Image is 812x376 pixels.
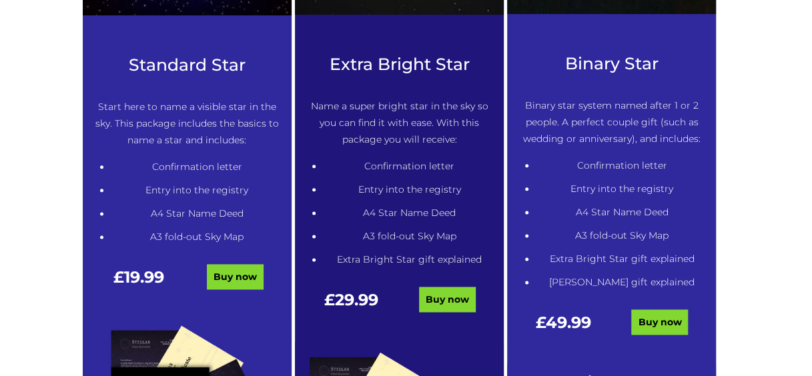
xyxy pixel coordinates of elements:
[536,251,708,267] li: Extra Bright Star gift explained
[91,99,283,149] p: Start here to name a visible star in the sky. This package includes the basics to name a star and...
[536,204,708,221] li: A4 Star Name Deed
[323,158,495,175] li: Confirmation letter
[111,182,283,199] li: Entry into the registry
[516,314,612,344] div: £
[111,159,283,175] li: Confirmation letter
[323,228,495,245] li: A3 fold-out Sky Map
[323,205,495,221] li: A4 Star Name Deed
[335,290,378,309] span: 29.99
[536,181,708,197] li: Entry into the registry
[536,227,708,244] li: A3 fold-out Sky Map
[91,269,187,299] div: £
[124,267,164,287] span: 19.99
[303,291,399,321] div: £
[91,55,283,75] h3: Standard Star
[111,205,283,222] li: A4 Star Name Deed
[303,55,495,74] h3: Extra Bright Star
[111,229,283,245] li: A3 fold-out Sky Map
[631,309,688,335] a: Buy now
[536,157,708,174] li: Confirmation letter
[536,274,708,291] li: [PERSON_NAME] gift explained
[516,54,708,73] h3: Binary Star
[303,98,495,148] p: Name a super bright star in the sky so you can find it with ease. With this package you will rece...
[516,97,708,147] p: Binary star system named after 1 or 2 people. A perfect couple gift (such as wedding or anniversa...
[323,181,495,198] li: Entry into the registry
[207,264,264,289] a: Buy now
[546,313,591,332] span: 49.99
[419,287,476,312] a: Buy now
[323,251,495,268] li: Extra Bright Star gift explained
